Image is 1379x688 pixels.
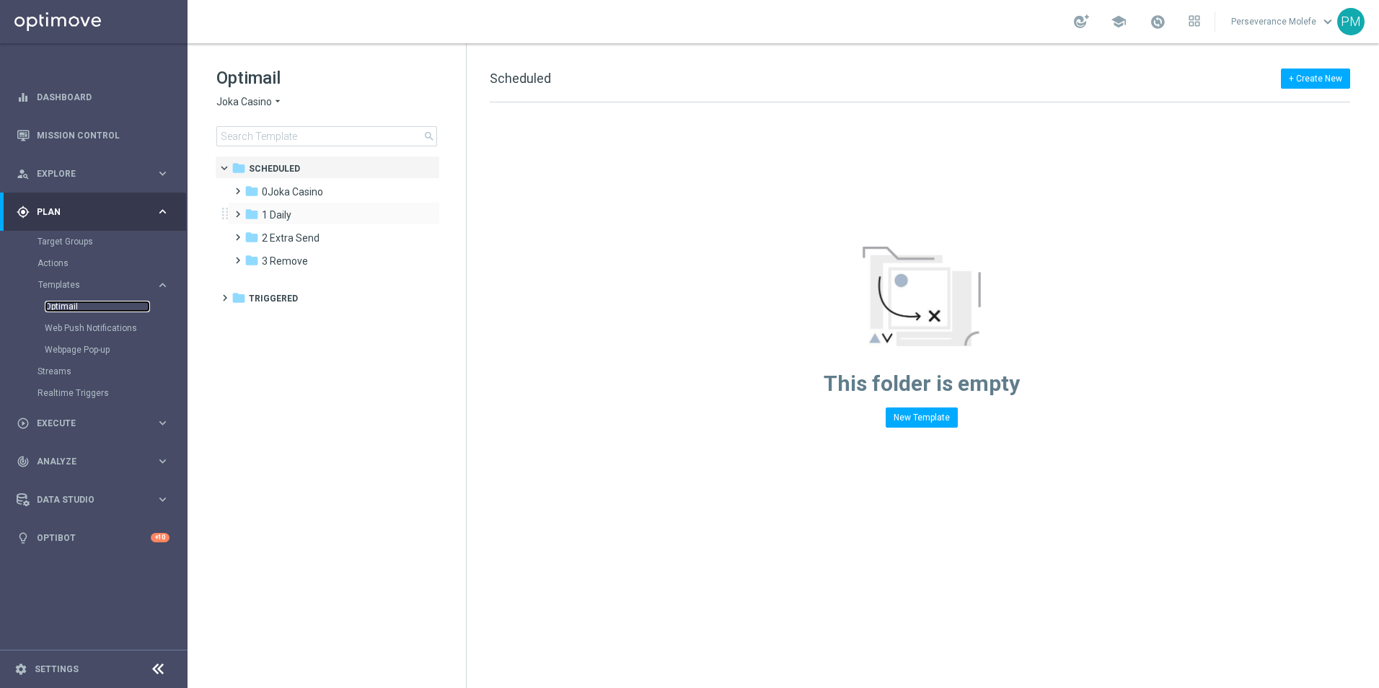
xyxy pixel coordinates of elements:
button: equalizer Dashboard [16,92,170,103]
span: Analyze [37,457,156,466]
div: Execute [17,417,156,430]
button: person_search Explore keyboard_arrow_right [16,168,170,180]
i: equalizer [17,91,30,104]
a: Actions [38,257,150,269]
div: Optimail [45,296,186,317]
div: Mission Control [17,116,169,154]
div: Target Groups [38,231,186,252]
button: lightbulb Optibot +10 [16,532,170,544]
i: arrow_drop_down [272,95,283,109]
div: Web Push Notifications [45,317,186,339]
i: folder [244,184,259,198]
span: Templates [38,281,141,289]
button: track_changes Analyze keyboard_arrow_right [16,456,170,467]
a: Settings [35,665,79,674]
button: Templates keyboard_arrow_right [38,279,170,291]
i: person_search [17,167,30,180]
span: Joka Casino [216,95,272,109]
i: keyboard_arrow_right [156,278,169,292]
i: keyboard_arrow_right [156,167,169,180]
div: Webpage Pop-up [45,339,186,361]
span: school [1111,14,1127,30]
div: Optibot [17,519,169,557]
span: 0Joka Casino [262,185,323,198]
div: Streams [38,361,186,382]
span: Plan [37,208,156,216]
span: keyboard_arrow_down [1320,14,1336,30]
a: Perseverance Molefekeyboard_arrow_down [1230,11,1337,32]
button: + Create New [1281,69,1350,89]
span: Explore [37,169,156,178]
h1: Optimail [216,66,437,89]
button: gps_fixed Plan keyboard_arrow_right [16,206,170,218]
div: +10 [151,533,169,542]
div: Templates [38,281,156,289]
span: Scheduled [490,71,551,86]
span: Scheduled [249,162,300,175]
span: 1 Daily [262,208,291,221]
i: play_circle_outline [17,417,30,430]
div: Data Studio [17,493,156,506]
i: folder [244,207,259,221]
i: folder [244,230,259,244]
button: Joka Casino arrow_drop_down [216,95,283,109]
div: PM [1337,8,1365,35]
a: Web Push Notifications [45,322,150,334]
div: Analyze [17,455,156,468]
button: play_circle_outline Execute keyboard_arrow_right [16,418,170,429]
div: Dashboard [17,78,169,116]
a: Target Groups [38,236,150,247]
span: Triggered [249,292,298,305]
div: Explore [17,167,156,180]
a: Dashboard [37,78,169,116]
input: Search Template [216,126,437,146]
span: 2 Extra Send [262,231,320,244]
a: Webpage Pop-up [45,344,150,356]
i: track_changes [17,455,30,468]
span: Data Studio [37,495,156,504]
i: settings [14,663,27,676]
button: Mission Control [16,130,170,141]
div: Actions [38,252,186,274]
i: keyboard_arrow_right [156,416,169,430]
i: keyboard_arrow_right [156,454,169,468]
img: emptyStateManageTemplates.jpg [863,247,981,346]
a: Streams [38,366,150,377]
i: keyboard_arrow_right [156,493,169,506]
i: keyboard_arrow_right [156,205,169,219]
i: folder [232,291,246,305]
i: folder [244,253,259,268]
a: Mission Control [37,116,169,154]
div: Realtime Triggers [38,382,186,404]
div: Templates [38,274,186,361]
a: Realtime Triggers [38,387,150,399]
span: This folder is empty [824,371,1020,396]
a: Optibot [37,519,151,557]
div: Plan [17,206,156,219]
i: folder [232,161,246,175]
span: 3 Remove [262,255,308,268]
i: lightbulb [17,532,30,544]
button: Data Studio keyboard_arrow_right [16,494,170,506]
span: search [423,131,435,142]
a: Optimail [45,301,150,312]
span: Execute [37,419,156,428]
i: gps_fixed [17,206,30,219]
button: New Template [886,407,958,428]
